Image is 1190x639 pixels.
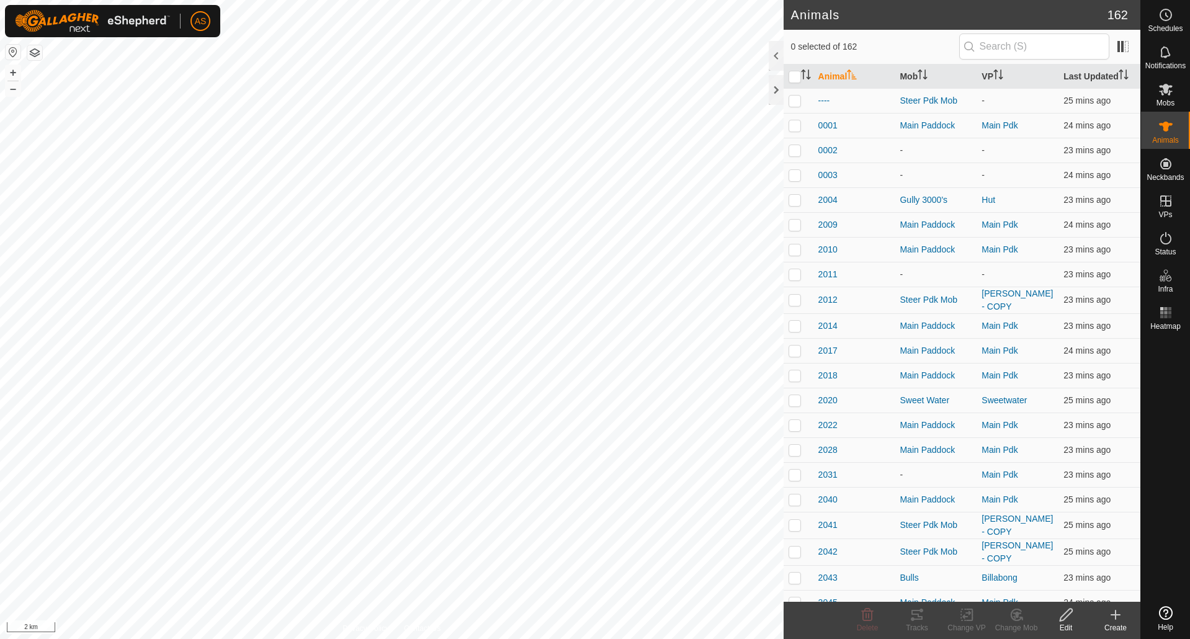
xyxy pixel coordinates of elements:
[1141,601,1190,636] a: Help
[1152,136,1179,144] span: Animals
[1158,623,1173,631] span: Help
[1063,420,1111,430] span: 14 Aug 2025, 8:03 pm
[982,145,985,155] app-display-virtual-paddock-transition: -
[818,169,838,182] span: 0003
[6,45,20,60] button: Reset Map
[818,218,838,231] span: 2009
[15,10,170,32] img: Gallagher Logo
[818,94,830,107] span: ----
[900,571,972,584] div: Bulls
[791,40,959,53] span: 0 selected of 162
[982,573,1018,583] a: Billabong
[1063,346,1111,355] span: 14 Aug 2025, 8:02 pm
[982,120,1018,130] a: Main Pdk
[982,597,1018,607] a: Main Pdk
[982,370,1018,380] a: Main Pdk
[982,269,985,279] app-display-virtual-paddock-transition: -
[900,218,972,231] div: Main Paddock
[982,321,1018,331] a: Main Pdk
[1158,285,1173,293] span: Infra
[1063,295,1111,305] span: 14 Aug 2025, 8:03 pm
[1063,547,1111,556] span: 14 Aug 2025, 8:01 pm
[818,545,838,558] span: 2042
[818,344,838,357] span: 2017
[195,15,207,28] span: AS
[977,65,1058,89] th: VP
[982,514,1053,537] a: [PERSON_NAME] - COPY
[1158,211,1172,218] span: VPs
[900,94,972,107] div: Steer Pdk Mob
[942,622,991,633] div: Change VP
[900,243,972,256] div: Main Paddock
[1150,323,1181,330] span: Heatmap
[900,293,972,306] div: Steer Pdk Mob
[818,268,838,281] span: 2011
[900,419,972,432] div: Main Paddock
[818,493,838,506] span: 2040
[895,65,977,89] th: Mob
[982,395,1027,405] a: Sweetwater
[818,519,838,532] span: 2041
[900,268,972,281] div: -
[818,144,838,157] span: 0002
[1148,25,1183,32] span: Schedules
[1063,470,1111,480] span: 14 Aug 2025, 8:03 pm
[982,420,1018,430] a: Main Pdk
[1145,62,1186,69] span: Notifications
[1063,445,1111,455] span: 14 Aug 2025, 8:03 pm
[818,369,838,382] span: 2018
[818,571,838,584] span: 2043
[900,369,972,382] div: Main Paddock
[982,288,1053,311] a: [PERSON_NAME] - COPY
[818,243,838,256] span: 2010
[1063,321,1111,331] span: 14 Aug 2025, 8:03 pm
[342,623,389,634] a: Privacy Policy
[1119,71,1129,81] p-sorticon: Activate to sort
[813,65,895,89] th: Animal
[1063,520,1111,530] span: 14 Aug 2025, 8:01 pm
[1063,370,1111,380] span: 14 Aug 2025, 8:03 pm
[818,444,838,457] span: 2028
[918,71,928,81] p-sorticon: Activate to sort
[1155,248,1176,256] span: Status
[1063,395,1111,405] span: 14 Aug 2025, 8:01 pm
[404,623,441,634] a: Contact Us
[900,519,972,532] div: Steer Pdk Mob
[900,194,972,207] div: Gully 3000's
[1063,494,1111,504] span: 14 Aug 2025, 8:01 pm
[27,45,42,60] button: Map Layers
[982,494,1018,504] a: Main Pdk
[1063,96,1111,105] span: 14 Aug 2025, 8:01 pm
[1063,220,1111,230] span: 14 Aug 2025, 8:02 pm
[991,622,1041,633] div: Change Mob
[993,71,1003,81] p-sorticon: Activate to sort
[900,169,972,182] div: -
[982,540,1053,563] a: [PERSON_NAME] - COPY
[900,468,972,481] div: -
[982,244,1018,254] a: Main Pdk
[6,81,20,96] button: –
[1147,174,1184,181] span: Neckbands
[982,470,1018,480] a: Main Pdk
[1156,99,1174,107] span: Mobs
[900,119,972,132] div: Main Paddock
[1063,573,1111,583] span: 14 Aug 2025, 8:03 pm
[1058,65,1140,89] th: Last Updated
[900,545,972,558] div: Steer Pdk Mob
[818,596,838,609] span: 2045
[847,71,857,81] p-sorticon: Activate to sort
[982,220,1018,230] a: Main Pdk
[1091,622,1140,633] div: Create
[791,7,1107,22] h2: Animals
[6,65,20,80] button: +
[1063,120,1111,130] span: 14 Aug 2025, 8:02 pm
[900,319,972,333] div: Main Paddock
[900,596,972,609] div: Main Paddock
[900,394,972,407] div: Sweet Water
[1041,622,1091,633] div: Edit
[982,170,985,180] app-display-virtual-paddock-transition: -
[818,394,838,407] span: 2020
[1063,195,1111,205] span: 14 Aug 2025, 8:03 pm
[1063,269,1111,279] span: 14 Aug 2025, 8:03 pm
[801,71,811,81] p-sorticon: Activate to sort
